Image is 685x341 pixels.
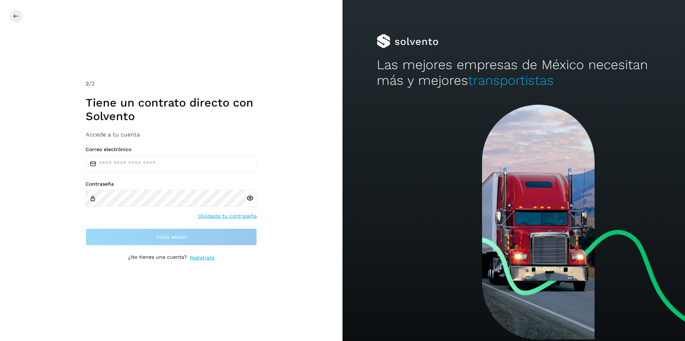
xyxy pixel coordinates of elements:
a: Olvidaste tu contraseña [198,212,257,220]
button: Inicia sesión [86,228,257,246]
label: Correo electrónico [86,146,257,153]
h1: Tiene un contrato directo con Solvento [86,96,257,123]
span: 2 [86,80,89,87]
div: /2 [86,79,257,88]
span: Inicia sesión [156,234,187,239]
h2: Las mejores empresas de México necesitan más y mejores [377,57,651,89]
p: ¿No tienes una cuenta? [128,254,187,262]
a: Regístrate [190,254,214,262]
h3: Accede a tu cuenta [86,131,257,138]
label: Contraseña [86,181,257,187]
span: transportistas [468,73,554,88]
